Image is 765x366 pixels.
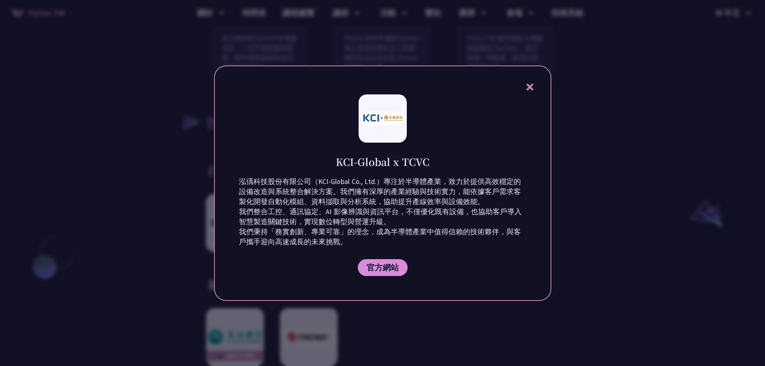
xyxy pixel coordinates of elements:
img: photo [361,112,405,125]
a: 官方網站 [358,259,408,276]
p: 泓偊科技股份有限公司（KCI-Global Co., Ltd.）專注於半導體產業，致力於提供高效穩定的設備改造與系統整合解決方案。我們擁有深厚的產業經驗與技術實力，能依據客戶需求客製化開發自動化... [239,177,526,247]
h1: KCI-Global x TCVC [336,155,429,169]
span: 官方網站 [367,262,399,272]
